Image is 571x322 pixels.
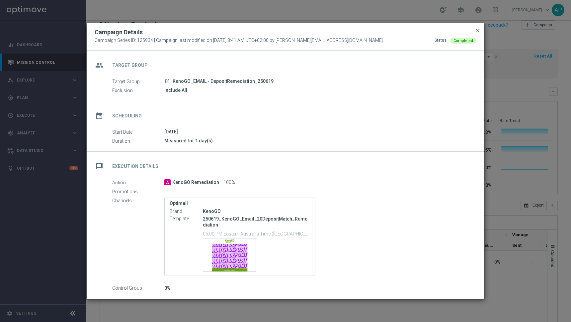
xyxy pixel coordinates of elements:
[203,216,310,228] p: 250619_KenoGO_Email_20DepositMatch_Remediation
[95,38,383,44] span: Campaign Series ID: 125934 | Campaign last modified on [DATE] 8:41 AM UTC+02:00 by [PERSON_NAME][...
[112,163,158,170] h2: Execution Details
[172,180,219,186] span: KenoGO Remediation
[165,79,170,84] i: launch
[170,209,203,215] label: Brand
[223,180,235,186] span: 100%
[112,138,164,144] label: Duration
[164,128,471,135] div: [DATE]
[112,113,142,119] h2: Scheduling
[164,79,170,84] a: launch
[164,137,471,144] div: Measured for 1 day(s)
[203,230,310,237] p: 05:00 PM Eastern Australia Time ([GEOGRAPHIC_DATA]) (UTC +10:00)
[450,38,476,43] colored-tag: Completed
[453,39,473,43] span: Completed
[112,87,164,93] label: Exclusion
[164,87,471,93] div: Include All
[170,201,310,206] label: Optimail
[112,189,164,195] label: Promotions
[435,38,448,44] div: Status:
[164,285,471,291] div: 0%
[112,62,148,69] h2: Target Group
[93,59,105,71] i: group
[203,208,310,215] div: KenoGO
[112,285,164,291] label: Control Group
[112,198,164,204] label: Channels
[95,28,143,36] h2: Campaign Details
[112,180,164,186] label: Action
[93,160,105,172] i: message
[93,110,105,122] i: date_range
[475,28,480,33] span: close
[170,216,203,222] label: Template
[112,79,164,84] label: Target Group
[112,129,164,135] label: Start Date
[173,79,274,84] span: KenoGO_EMAIL - DepositRemediation_250619
[164,179,171,185] span: A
